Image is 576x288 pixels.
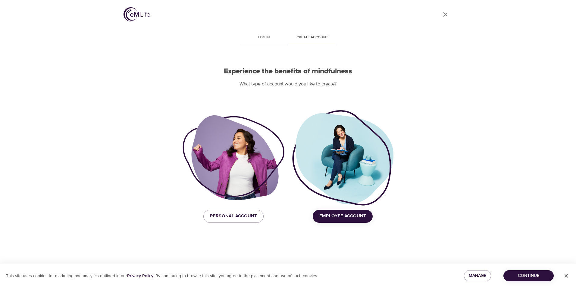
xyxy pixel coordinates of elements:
span: Create account [292,34,333,41]
button: Continue [503,270,554,281]
a: close [438,7,452,22]
p: What type of account would you like to create? [183,81,393,88]
a: Privacy Policy [127,273,153,279]
button: Manage [464,270,491,281]
h2: Experience the benefits of mindfulness [183,67,393,76]
img: logo [124,7,150,21]
button: Employee Account [313,210,373,222]
span: Employee Account [319,212,366,220]
span: Manage [469,272,486,280]
span: Personal Account [210,212,257,220]
button: Personal Account [203,210,264,222]
span: Continue [508,272,549,280]
span: Log in [243,34,284,41]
